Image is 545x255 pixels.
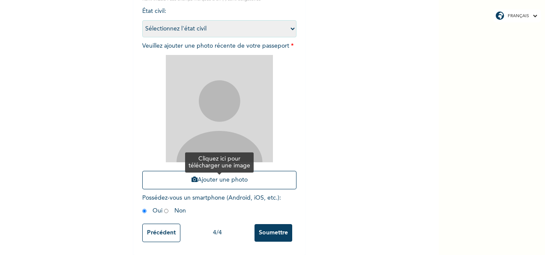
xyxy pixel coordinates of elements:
span: État civil : [142,8,296,32]
button: Ajouter une photo [142,171,296,189]
input: Soumettre [255,224,292,242]
img: Crop [166,55,273,162]
input: Précédent [142,224,180,242]
span: Veuillez ajouter une photo récente de votre passeport [142,43,296,194]
div: 4 / 4 [180,228,255,237]
span: Possédez-vous un smartphone (Android, iOS, etc.) : Oui Non [142,195,281,214]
